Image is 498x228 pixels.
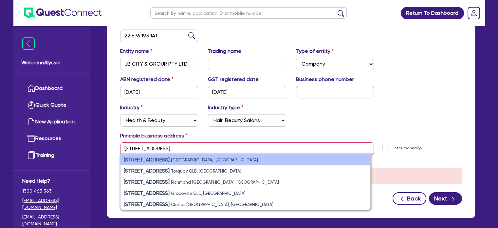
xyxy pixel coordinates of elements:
[429,192,462,205] button: Next
[393,192,426,205] button: Back
[120,132,187,140] label: Principle business address
[124,168,170,174] strong: [STREET_ADDRESS]
[171,202,273,207] small: Clunes [GEOGRAPHIC_DATA], [GEOGRAPHIC_DATA]
[22,188,82,195] span: 1300 465 363
[296,75,354,83] label: Business phone number
[120,104,143,112] label: Industry
[208,47,241,55] label: Trading name
[28,118,35,126] img: new-application
[393,145,423,151] label: Enter manually?
[401,7,464,19] a: Return To Dashboard
[22,197,82,211] a: [EMAIL_ADDRESS][DOMAIN_NAME]
[21,59,83,67] span: Welcome Alyssa
[22,114,82,130] a: New Application
[120,86,198,98] input: DD / MM / YYYY
[208,86,286,98] input: DD / MM / YYYY
[124,156,170,163] strong: [STREET_ADDRESS]
[296,47,334,55] label: Type of entity
[22,147,82,164] a: Training
[22,97,82,114] a: Quick Quote
[171,157,258,162] small: [GEOGRAPHIC_DATA], [GEOGRAPHIC_DATA]
[120,47,152,55] label: Entity name
[171,180,279,185] small: Richmond [GEOGRAPHIC_DATA], [GEOGRAPHIC_DATA]
[28,151,35,159] img: training
[28,101,35,109] img: quick-quote
[465,5,482,22] a: Dropdown toggle
[22,177,82,185] span: Need Help?
[188,32,195,39] img: abn-lookup icon
[171,169,241,174] small: Torquay QLD, [GEOGRAPHIC_DATA]
[150,7,347,19] input: Search by name, application ID or mobile number...
[171,191,246,196] small: Graceville QLD, [GEOGRAPHIC_DATA]
[208,104,243,112] label: Industry type
[120,75,174,83] label: ABN registered date
[124,179,170,185] strong: [STREET_ADDRESS]
[124,201,170,207] strong: [STREET_ADDRESS]
[22,37,35,50] img: icon-menu-close
[208,75,259,83] label: GST registered date
[22,80,82,97] a: Dashboard
[28,135,35,142] img: resources
[22,214,82,227] a: [EMAIL_ADDRESS][DOMAIN_NAME]
[124,190,170,196] strong: [STREET_ADDRESS]
[22,130,82,147] a: Resources
[24,8,101,18] img: quest-connect-logo-blue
